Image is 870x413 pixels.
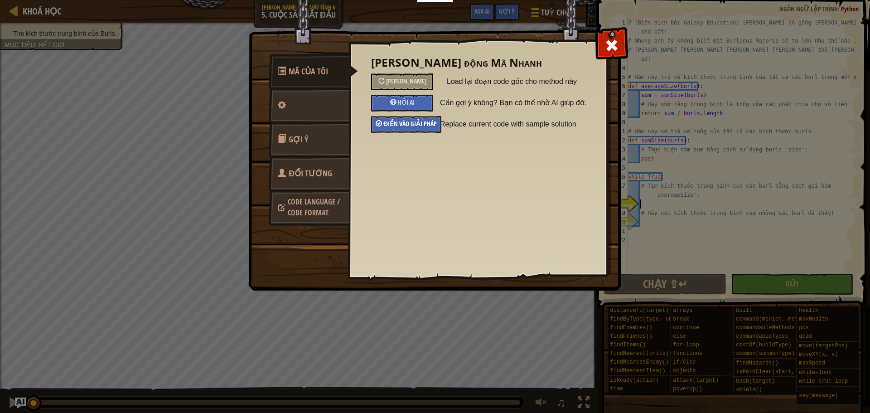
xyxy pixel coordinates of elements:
span: [PERSON_NAME] [386,77,426,85]
div: Hỏi AI [371,95,433,112]
span: Chọn tướng, ngôn ngữ [288,197,340,218]
span: Cần gợi ý không? Bạn có thể nhờ AI giúp đỡ. [440,95,591,111]
span: Chọn tướng, ngôn ngữ [289,168,332,179]
span: Điền vào giải pháp [383,119,437,128]
span: Gợi ý [289,134,308,145]
a: [PERSON_NAME] [269,88,349,146]
h3: [PERSON_NAME] động Mã Nhanh [371,57,585,69]
a: Mã Của Tôi [269,54,358,89]
span: Load lại đoạn code gốc cho method này [447,73,585,90]
div: Load lại đoạn code gốc cho method này [371,73,433,90]
div: Điền vào giải pháp [371,116,441,133]
span: Replace current code with sample solution [440,116,591,132]
span: Hành động Mã Nhanh [289,66,328,77]
span: Hỏi AI [398,98,415,107]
